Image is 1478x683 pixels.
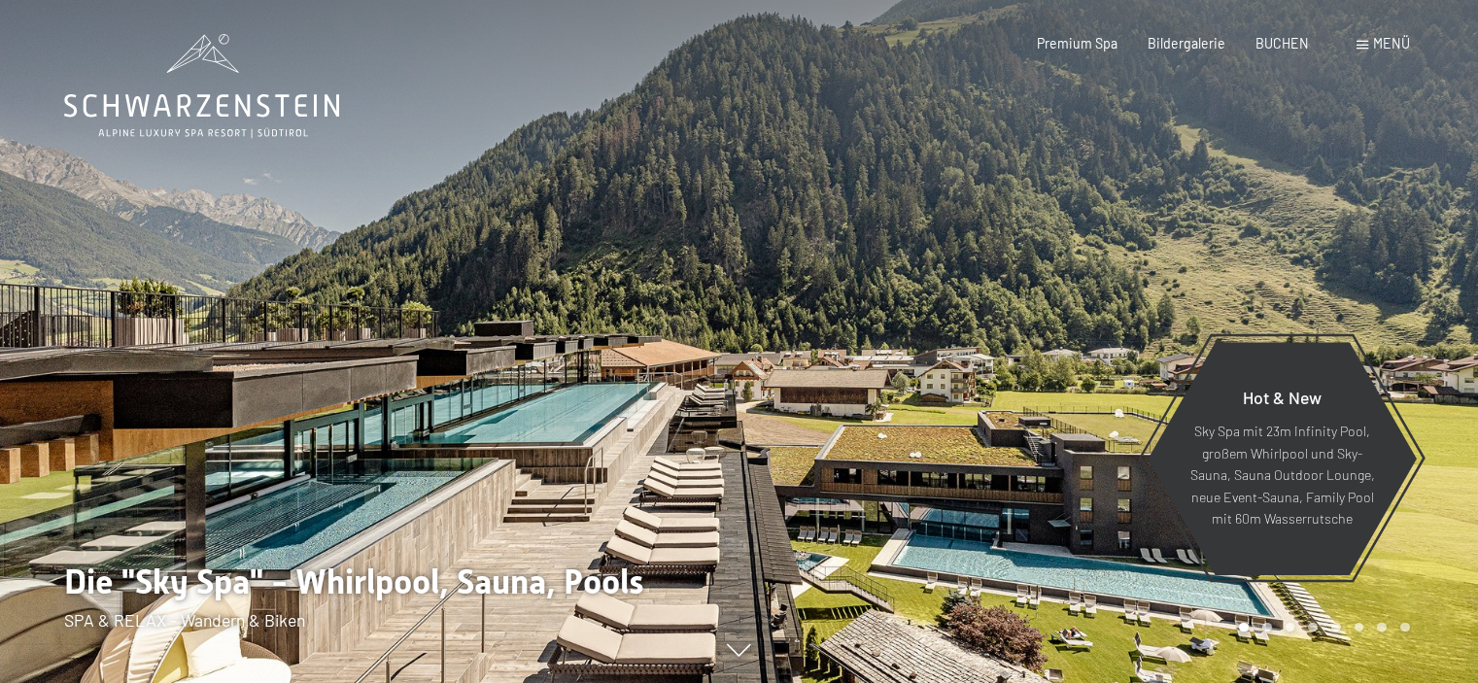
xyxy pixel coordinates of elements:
span: Hot & New [1243,387,1322,408]
a: BUCHEN [1255,35,1309,51]
div: Carousel Page 5 [1331,623,1341,632]
div: Carousel Page 2 [1262,623,1272,632]
div: Carousel Page 7 [1377,623,1387,632]
div: Carousel Pagination [1232,623,1409,632]
span: Menü [1373,35,1410,51]
a: Premium Spa [1037,35,1117,51]
div: Carousel Page 6 [1355,623,1364,632]
div: Carousel Page 3 [1286,623,1295,632]
a: Hot & New Sky Spa mit 23m Infinity Pool, großem Whirlpool und Sky-Sauna, Sauna Outdoor Lounge, ne... [1147,341,1418,576]
div: Carousel Page 4 [1308,623,1318,632]
p: Sky Spa mit 23m Infinity Pool, großem Whirlpool und Sky-Sauna, Sauna Outdoor Lounge, neue Event-S... [1189,421,1375,530]
div: Carousel Page 1 (Current Slide) [1239,623,1249,632]
a: Bildergalerie [1148,35,1225,51]
div: Carousel Page 8 [1400,623,1410,632]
